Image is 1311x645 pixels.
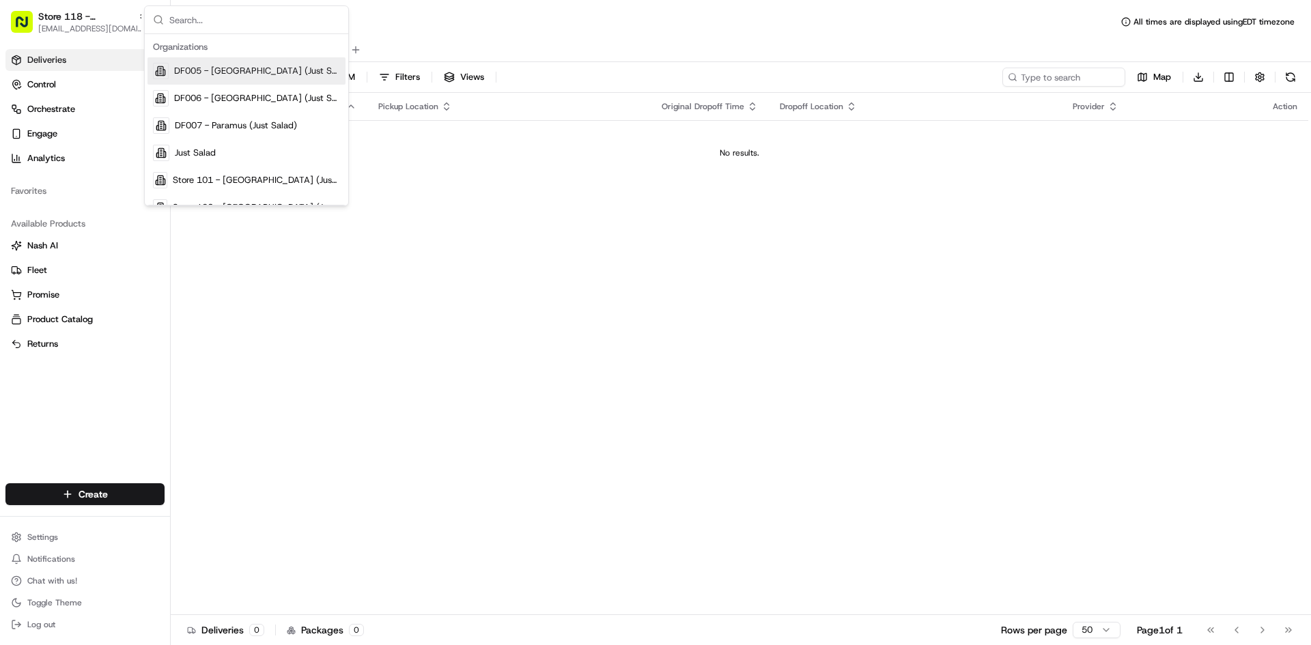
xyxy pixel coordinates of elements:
[460,71,484,83] span: Views
[5,309,165,330] button: Product Catalog
[145,34,348,205] div: Suggestions
[378,101,438,112] span: Pickup Location
[1001,623,1067,637] p: Rows per page
[27,554,75,564] span: Notifications
[5,213,165,235] div: Available Products
[5,98,165,120] button: Orchestrate
[438,68,490,87] button: Views
[174,65,340,77] span: DF005 - [GEOGRAPHIC_DATA] (Just Salad)
[5,123,165,145] button: Engage
[169,6,340,33] input: Search...
[27,313,93,326] span: Product Catalog
[27,532,58,543] span: Settings
[27,338,58,350] span: Returns
[14,199,25,210] div: 📗
[5,5,141,38] button: Store 118 - [GEOGRAPHIC_DATA] (Just Salad)[EMAIL_ADDRESS][DOMAIN_NAME]
[129,198,219,212] span: API Documentation
[110,192,225,217] a: 💻API Documentation
[11,264,159,276] a: Fleet
[27,54,66,66] span: Deliveries
[27,289,59,301] span: Promise
[173,174,340,186] span: Store 101 - [GEOGRAPHIC_DATA] (Just Salad)
[287,623,364,637] div: Packages
[11,313,159,326] a: Product Catalog
[187,623,264,637] div: Deliveries
[662,101,744,112] span: Original Dropoff Time
[1281,68,1300,87] button: Refresh
[96,231,165,242] a: Powered byPylon
[5,180,165,202] div: Favorites
[147,37,346,57] div: Organizations
[1133,16,1295,27] span: All times are displayed using EDT timezone
[5,549,165,569] button: Notifications
[176,147,1303,158] div: No results.
[5,147,165,169] a: Analytics
[5,49,165,71] a: Deliveries
[1137,623,1183,637] div: Page 1 of 1
[174,92,340,104] span: DF006 - [GEOGRAPHIC_DATA] (Just Salad)
[11,338,159,350] a: Returns
[373,68,426,87] button: Filters
[27,619,55,630] span: Log out
[8,192,110,217] a: 📗Knowledge Base
[14,130,38,155] img: 1736555255976-a54dd68f-1ca7-489b-9aae-adbdc363a1c4
[14,14,41,41] img: Nash
[11,240,159,252] a: Nash AI
[27,128,57,140] span: Engage
[5,593,165,612] button: Toggle Theme
[27,198,104,212] span: Knowledge Base
[27,264,47,276] span: Fleet
[27,597,82,608] span: Toggle Theme
[349,624,364,636] div: 0
[1131,68,1177,87] button: Map
[5,483,165,505] button: Create
[5,74,165,96] button: Control
[1073,101,1105,112] span: Provider
[38,23,147,34] button: [EMAIL_ADDRESS][DOMAIN_NAME]
[27,152,65,164] span: Analytics
[46,130,224,144] div: Start new chat
[27,103,75,115] span: Orchestrate
[5,528,165,547] button: Settings
[136,231,165,242] span: Pylon
[27,78,56,91] span: Control
[232,134,249,151] button: Start new chat
[27,575,77,586] span: Chat with us!
[46,144,173,155] div: We're available if you need us!
[36,88,246,102] input: Got a question? Start typing here...
[27,240,58,252] span: Nash AI
[1273,101,1297,112] div: Action
[5,615,165,634] button: Log out
[115,199,126,210] div: 💻
[173,201,340,214] span: Store 102 - [GEOGRAPHIC_DATA] (Just Salad)
[175,119,297,132] span: DF007 - Paramus (Just Salad)
[5,259,165,281] button: Fleet
[14,55,249,76] p: Welcome 👋
[79,487,108,501] span: Create
[5,571,165,590] button: Chat with us!
[780,101,843,112] span: Dropoff Location
[395,71,420,83] span: Filters
[38,10,132,23] button: Store 118 - [GEOGRAPHIC_DATA] (Just Salad)
[5,235,165,257] button: Nash AI
[1002,68,1125,87] input: Type to search
[175,147,216,159] span: Just Salad
[5,333,165,355] button: Returns
[249,624,264,636] div: 0
[11,289,159,301] a: Promise
[1153,71,1171,83] span: Map
[5,284,165,306] button: Promise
